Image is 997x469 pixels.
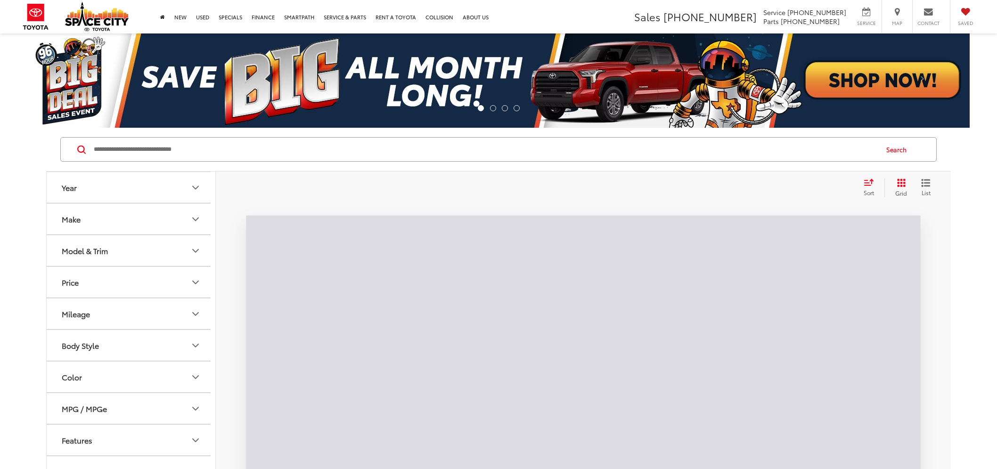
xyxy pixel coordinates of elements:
[190,277,201,288] div: Price
[887,20,907,26] span: Map
[955,20,976,26] span: Saved
[763,16,779,26] span: Parts
[62,309,90,318] div: Mileage
[190,214,201,225] div: Make
[921,189,931,197] span: List
[47,362,216,392] button: ColorColor
[763,8,785,17] span: Service
[62,246,108,255] div: Model & Trim
[190,435,201,446] div: Features
[62,436,92,444] div: Features
[634,9,661,24] span: Sales
[47,235,216,266] button: Model & TrimModel & Trim
[884,178,914,197] button: Grid View
[27,33,970,128] img: Big Deal Sales Event
[65,2,129,31] img: Space City Toyota
[47,172,216,203] button: YearYear
[47,393,216,424] button: MPG / MPGeMPG / MPGe
[62,278,79,287] div: Price
[62,372,82,381] div: Color
[895,189,907,197] span: Grid
[781,16,840,26] span: [PHONE_NUMBER]
[859,178,884,197] button: Select sort value
[47,267,216,297] button: PricePrice
[787,8,846,17] span: [PHONE_NUMBER]
[917,20,940,26] span: Contact
[93,138,877,161] input: Search by Make, Model, or Keyword
[663,9,757,24] span: [PHONE_NUMBER]
[864,189,874,197] span: Sort
[190,340,201,351] div: Body Style
[47,330,216,361] button: Body StyleBody Style
[190,403,201,414] div: MPG / MPGe
[62,341,99,350] div: Body Style
[47,425,216,455] button: FeaturesFeatures
[190,371,201,383] div: Color
[47,204,216,234] button: MakeMake
[914,178,938,197] button: List View
[877,138,920,161] button: Search
[62,404,107,413] div: MPG / MPGe
[47,298,216,329] button: MileageMileage
[62,183,77,192] div: Year
[62,214,81,223] div: Make
[190,182,201,193] div: Year
[856,20,877,26] span: Service
[190,308,201,320] div: Mileage
[190,245,201,256] div: Model & Trim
